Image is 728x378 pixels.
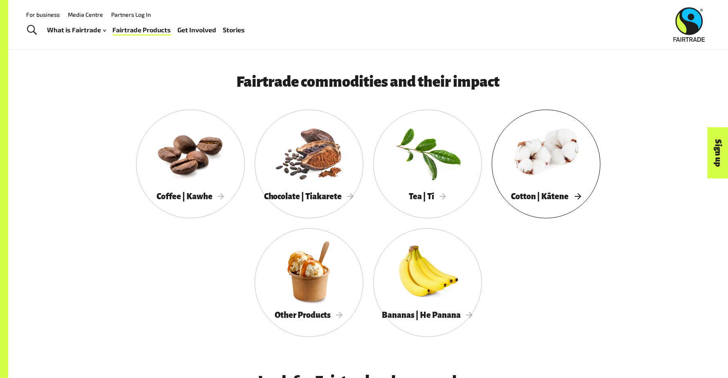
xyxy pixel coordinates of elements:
[255,110,363,218] a: Chocolate | Tiakarete
[255,228,363,337] a: Other Products
[178,24,217,36] a: Get Involved
[157,192,224,201] span: Coffee | Kawhe
[113,24,171,36] a: Fairtrade Products
[275,310,343,319] span: Other Products
[373,228,482,337] a: Bananas | He Panana
[409,192,446,201] span: Tea | Tī
[492,110,600,218] a: Cotton | Kātene
[674,7,705,42] img: Fairtrade Australia New Zealand logo
[511,192,581,201] span: Cotton | Kātene
[382,310,473,319] span: Bananas | He Panana
[22,20,42,40] a: Toggle Search
[68,11,103,18] a: Media Centre
[161,74,576,90] h3: Fairtrade commodities and their impact
[26,11,60,18] a: For business
[264,192,354,201] span: Chocolate | Tiakarete
[47,24,106,36] a: What is Fairtrade
[373,110,482,218] a: Tea | Tī
[136,110,245,218] a: Coffee | Kawhe
[111,11,151,18] a: Partners Log In
[223,24,245,36] a: Stories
